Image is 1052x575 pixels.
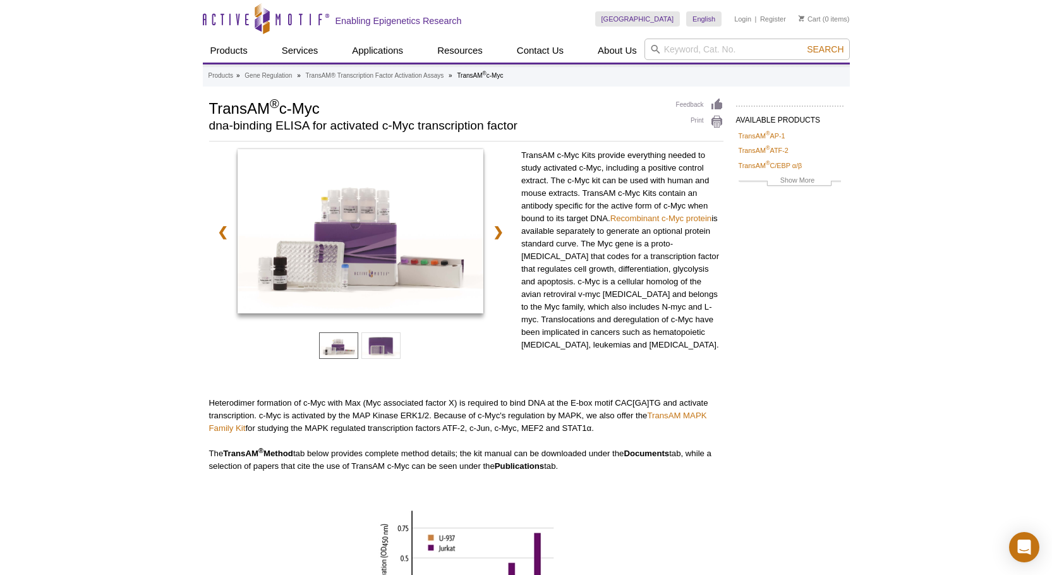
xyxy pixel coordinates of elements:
[521,149,723,351] p: TransAM c-Myc Kits provide everything needed to study activated c-Myc, including a positive contr...
[485,217,512,246] a: ❯
[209,217,236,246] a: ❮
[799,15,821,23] a: Cart
[799,15,804,21] img: Your Cart
[686,11,722,27] a: English
[766,145,770,152] sup: ®
[495,461,544,471] strong: Publications
[624,449,669,458] strong: Documents
[483,70,487,76] sup: ®
[203,39,255,63] a: Products
[734,15,751,23] a: Login
[306,70,444,82] a: TransAM® Transcription Factor Activation Assays
[209,397,723,435] p: Heterodimer formation of c-Myc with Max (Myc associated factor X) is required to bind DNA at the ...
[799,11,850,27] li: (0 items)
[274,39,326,63] a: Services
[739,145,789,156] a: TransAM®ATF-2
[676,115,723,129] a: Print
[755,11,757,27] li: |
[739,160,802,171] a: TransAM®C/EBP α/β
[509,39,571,63] a: Contact Us
[209,411,707,433] a: TransAM MAPK Family Kit
[344,39,411,63] a: Applications
[760,15,786,23] a: Register
[449,72,452,79] li: »
[676,98,723,112] a: Feedback
[270,97,279,111] sup: ®
[739,174,841,189] a: Show More
[297,72,301,79] li: »
[238,149,483,313] img: TransAM c-Myc Kit
[209,447,723,473] p: The tab below provides complete method details; the kit manual can be downloaded under the tab, w...
[209,98,663,117] h1: TransAM c-Myc
[209,120,663,131] h2: dna-binding ELISA for activated c-Myc transcription factor
[766,160,770,166] sup: ®
[610,214,712,223] a: Recombinant c-Myc protein
[457,72,503,79] li: TransAM c-Myc
[236,72,240,79] li: »
[245,70,292,82] a: Gene Regulation
[736,106,843,128] h2: AVAILABLE PRODUCTS
[590,39,644,63] a: About Us
[595,11,680,27] a: [GEOGRAPHIC_DATA]
[430,39,490,63] a: Resources
[238,149,483,317] a: TransAM c-Myc Kit
[766,130,770,136] sup: ®
[1009,532,1039,562] div: Open Intercom Messenger
[803,44,847,55] button: Search
[336,15,462,27] h2: Enabling Epigenetics Research
[807,44,843,54] span: Search
[223,449,293,458] strong: TransAM Method
[258,447,263,454] sup: ®
[209,70,233,82] a: Products
[739,130,785,142] a: TransAM®AP-1
[644,39,850,60] input: Keyword, Cat. No.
